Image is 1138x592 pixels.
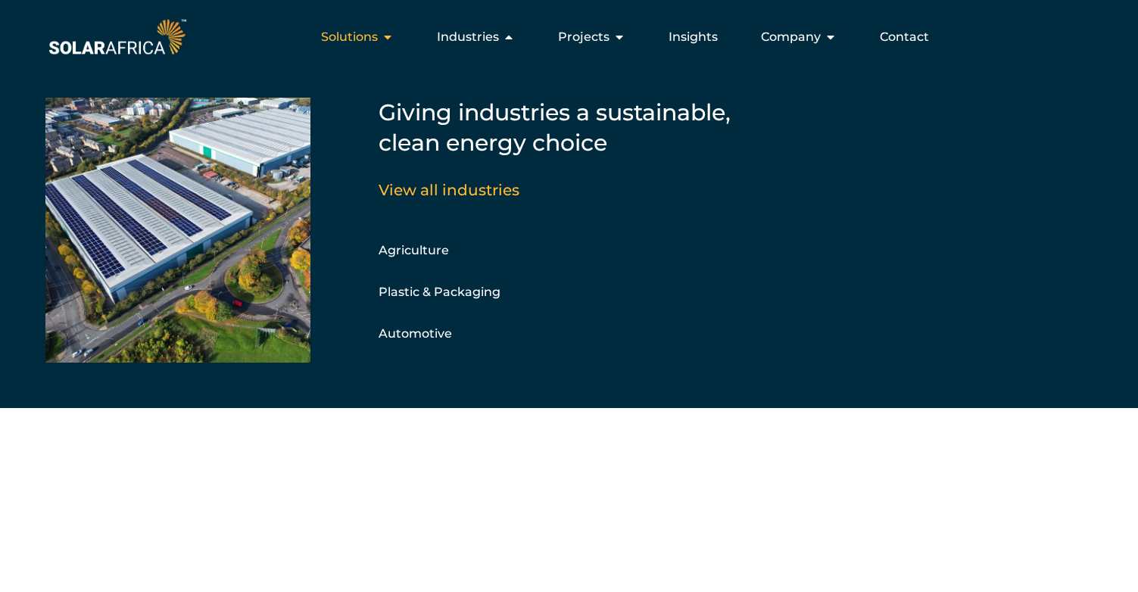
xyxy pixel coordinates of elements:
nav: Menu [189,22,941,52]
a: Insights [669,28,718,46]
span: Company [761,28,821,46]
a: View all industries [379,181,519,199]
a: Automotive [379,326,452,341]
a: Agriculture [379,243,449,257]
span: Solutions [321,28,378,46]
div: Menu Toggle [189,22,941,52]
span: Projects [558,28,610,46]
a: Contact [880,28,929,46]
h5: SolarAfrica is proudly affiliated with [45,499,1137,509]
span: Industries [437,28,499,46]
h5: Giving industries a sustainable, clean energy choice [379,98,757,158]
a: Plastic & Packaging [379,285,500,299]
